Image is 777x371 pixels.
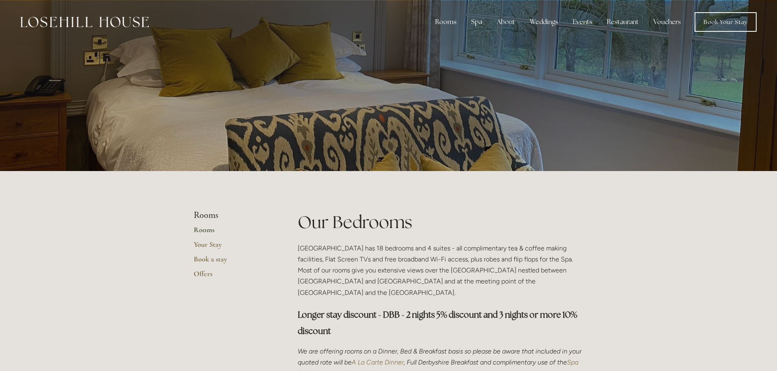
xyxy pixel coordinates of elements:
[298,309,579,336] strong: Longer stay discount - DBB - 2 nights 5% discount and 3 nights or more 10% discount
[600,14,645,30] div: Restaurant
[20,17,149,27] img: Losehill House
[523,14,564,30] div: Weddings
[566,14,599,30] div: Events
[490,14,522,30] div: About
[298,243,584,298] p: [GEOGRAPHIC_DATA] has 18 bedrooms and 4 suites - all complimentary tea & coffee making facilities...
[429,14,463,30] div: Rooms
[695,12,757,32] a: Book Your Stay
[194,269,272,284] a: Offers
[298,347,583,366] em: We are offering rooms on a Dinner, Bed & Breakfast basis so please be aware that included in your...
[194,255,272,269] a: Book a stay
[298,210,584,234] h1: Our Bedrooms
[465,14,489,30] div: Spa
[194,240,272,255] a: Your Stay
[352,358,404,366] a: A La Carte Dinner
[404,358,567,366] em: , Full Derbyshire Breakfast and complimentary use of the
[647,14,687,30] a: Vouchers
[194,210,272,221] li: Rooms
[194,225,272,240] a: Rooms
